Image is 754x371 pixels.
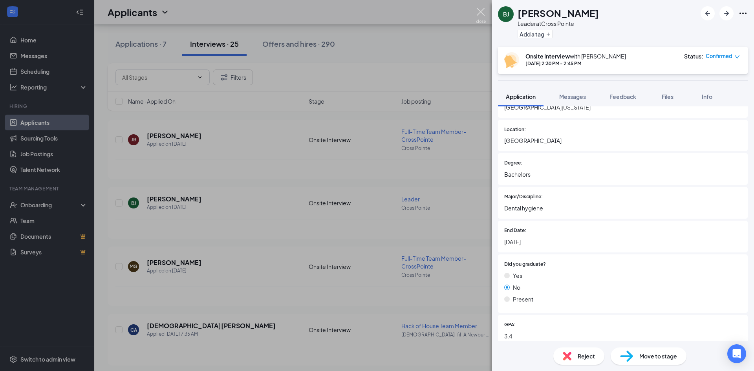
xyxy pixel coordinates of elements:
span: Location: [504,126,526,133]
span: Degree: [504,159,522,167]
span: [GEOGRAPHIC_DATA] [504,136,741,145]
span: 3.4 [504,332,741,340]
span: [GEOGRAPHIC_DATA][US_STATE] [504,103,741,111]
span: down [734,54,740,60]
span: [DATE] [504,238,741,246]
span: Files [662,93,673,100]
svg: Plus [546,32,551,37]
svg: ArrowLeftNew [703,9,712,18]
div: Open Intercom Messenger [727,344,746,363]
div: with [PERSON_NAME] [525,52,626,60]
span: Messages [559,93,586,100]
h1: [PERSON_NAME] [518,6,599,20]
span: No [513,283,520,292]
span: Dental hygiene [504,204,741,212]
span: Application [506,93,536,100]
div: Leader at Cross Pointe [518,20,599,27]
span: Bachelors [504,170,741,179]
span: Present [513,295,533,303]
div: BJ [503,10,509,18]
svg: Ellipses [738,9,748,18]
svg: ArrowRight [722,9,731,18]
span: Did you graduate? [504,261,546,268]
button: PlusAdd a tag [518,30,553,38]
span: Reject [578,352,595,360]
span: End Date: [504,227,526,234]
span: Info [702,93,712,100]
span: Move to stage [639,352,677,360]
span: Confirmed [706,52,732,60]
b: Onsite Interview [525,53,570,60]
span: Feedback [609,93,636,100]
div: Status : [684,52,703,60]
button: ArrowLeftNew [701,6,715,20]
button: ArrowRight [719,6,734,20]
span: GPA: [504,321,516,329]
span: Yes [513,271,522,280]
div: [DATE] 2:30 PM - 2:45 PM [525,60,626,67]
span: Major/Discipline: [504,193,543,201]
